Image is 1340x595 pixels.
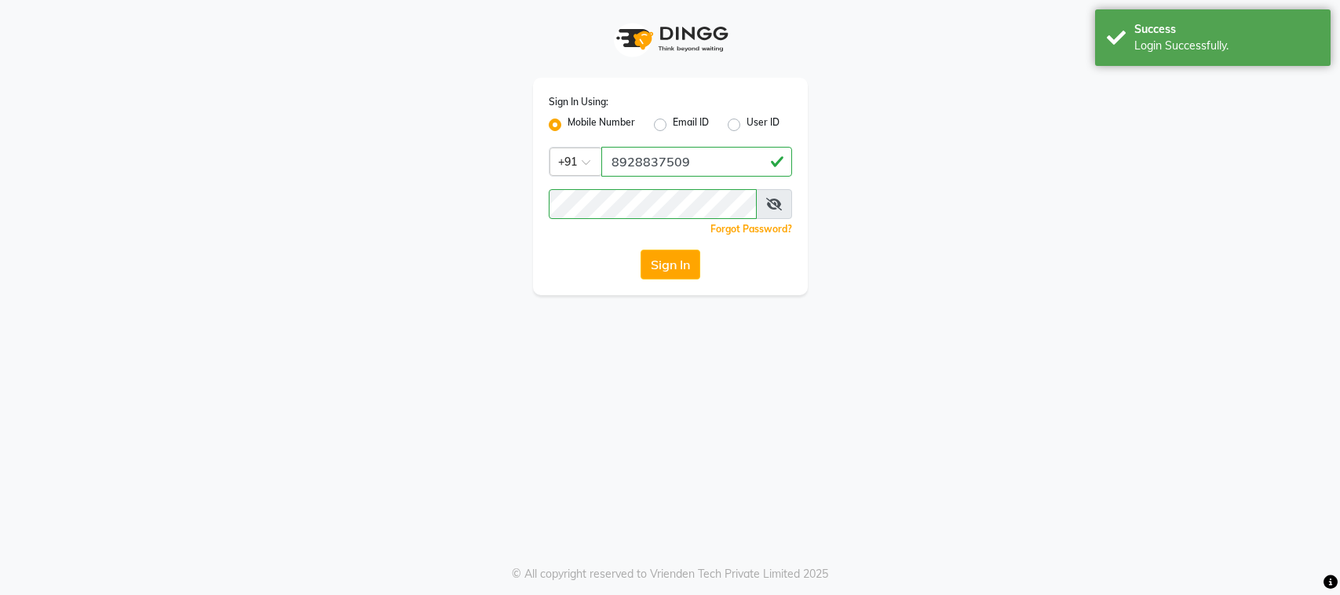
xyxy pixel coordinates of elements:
label: Mobile Number [568,115,635,134]
label: User ID [747,115,780,134]
label: Email ID [673,115,709,134]
input: Username [601,147,792,177]
a: Forgot Password? [710,223,792,235]
img: logo1.svg [608,16,733,62]
input: Username [549,189,757,219]
div: Success [1134,21,1319,38]
label: Sign In Using: [549,95,608,109]
div: Login Successfully. [1134,38,1319,54]
button: Sign In [641,250,700,279]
